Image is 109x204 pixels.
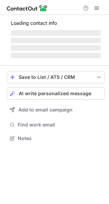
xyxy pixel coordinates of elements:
button: Find work email [7,120,105,130]
button: Notes [7,134,105,143]
button: save-profile-one-click [7,71,105,83]
span: ‌ [11,53,101,58]
span: Add to email campaign [18,107,73,113]
button: AI write personalized message [7,87,105,100]
span: ‌ [11,38,101,43]
span: AI write personalized message [19,91,91,96]
span: ‌ [11,30,101,36]
p: Loading contact info [11,20,101,26]
button: Add to email campaign [7,104,105,116]
span: ‌ [11,45,101,51]
span: Find work email [18,122,102,128]
span: Notes [18,135,102,141]
img: ContactOut v5.3.10 [7,4,48,12]
div: Save to List / ATS / CRM [19,74,93,80]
